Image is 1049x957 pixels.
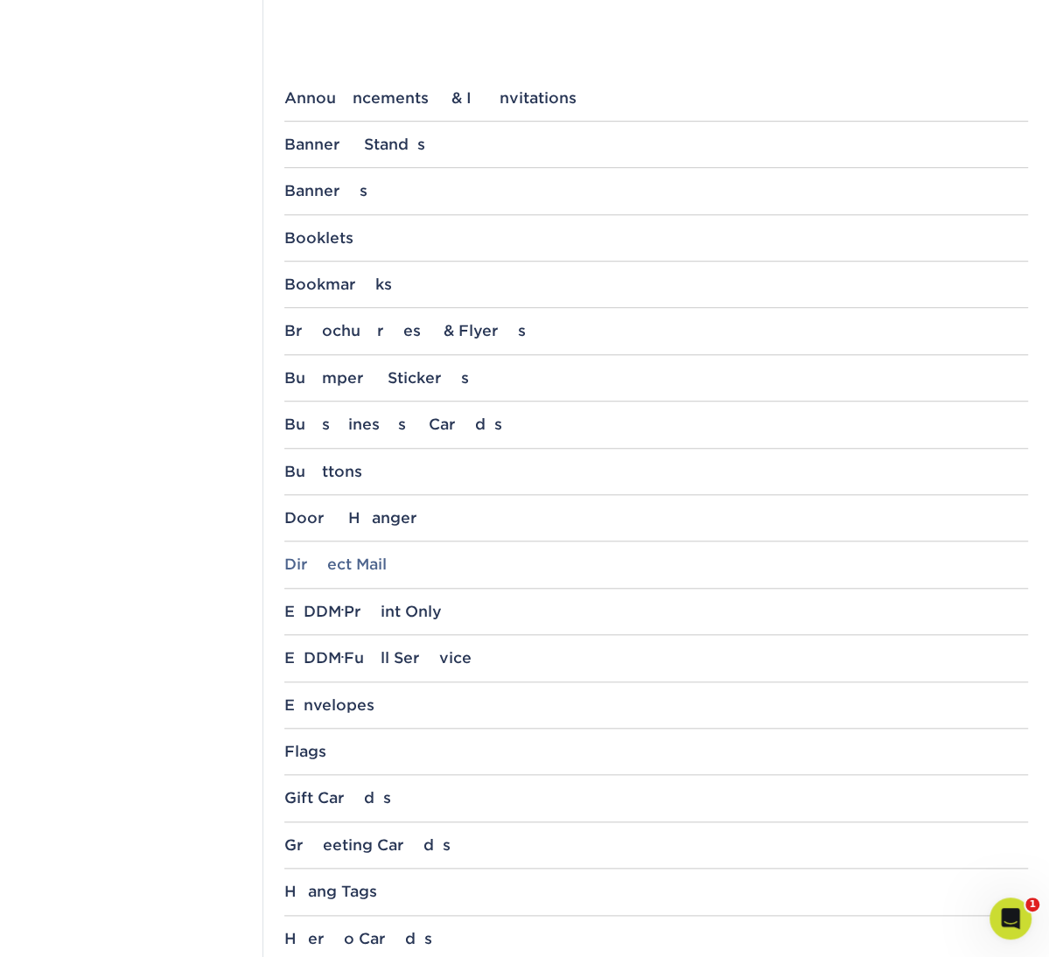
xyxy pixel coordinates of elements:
div: Direct Mail [284,555,1028,573]
div: Door Hanger [284,509,1028,527]
div: Banners [284,182,1028,199]
div: Flags [284,743,1028,760]
div: Announcements & Invitations [284,89,1028,107]
div: Gift Cards [284,789,1028,807]
div: EDDM Full Service [284,649,1028,667]
div: Greeting Cards [284,836,1028,854]
div: Envelopes [284,696,1028,714]
div: Booklets [284,229,1028,247]
div: Buttons [284,463,1028,480]
div: Banner Stands [284,136,1028,153]
div: EDDM Print Only [284,603,1028,620]
small: ® [341,607,344,615]
div: Bookmarks [284,276,1028,293]
div: Bumper Stickers [284,369,1028,387]
iframe: Intercom live chat [990,898,1032,940]
span: 1 [1025,898,1039,912]
div: Business Cards [284,416,1028,433]
small: ® [341,654,344,662]
div: Hero Cards [284,930,1028,947]
div: Hang Tags [284,883,1028,900]
div: Brochures & Flyers [284,322,1028,339]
